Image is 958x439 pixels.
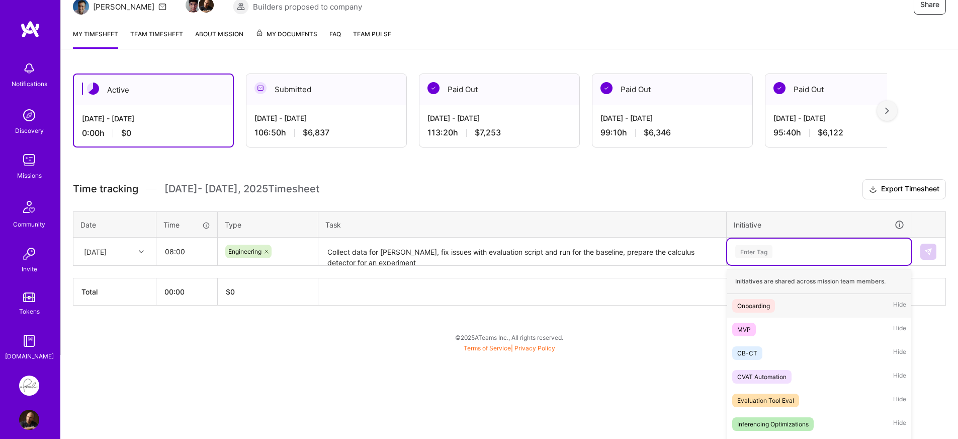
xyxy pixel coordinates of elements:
[228,248,262,255] span: Engineering
[893,346,906,360] span: Hide
[318,211,727,238] th: Task
[737,301,770,311] div: Onboarding
[353,29,391,49] a: Team Pulse
[644,127,671,138] span: $6,346
[130,29,183,49] a: Team timesheet
[19,410,39,430] img: User Avatar
[82,128,225,138] div: 0:00 h
[121,128,131,138] span: $0
[427,127,571,138] div: 113:20 h
[12,79,47,89] div: Notifications
[773,127,917,138] div: 95:40 h
[156,278,218,306] th: 00:00
[195,29,243,49] a: About Mission
[737,372,787,382] div: CVAT Automation
[737,348,757,358] div: CB-CT
[73,29,118,49] a: My timesheet
[74,75,233,105] div: Active
[600,82,613,94] img: Paid Out
[818,127,843,138] span: $6,122
[427,82,440,94] img: Paid Out
[164,183,319,195] span: [DATE] - [DATE] , 2025 Timesheet
[73,211,156,238] th: Date
[23,292,35,302] img: tokens
[73,278,156,306] th: Total
[17,410,42,430] a: User Avatar
[464,344,555,352] span: |
[773,113,917,123] div: [DATE] - [DATE]
[737,395,794,406] div: Evaluation Tool Eval
[19,376,39,396] img: Pearl: ML Engineering Team
[5,351,54,361] div: [DOMAIN_NAME]
[218,211,318,238] th: Type
[924,248,932,256] img: Submit
[246,74,406,105] div: Submitted
[20,20,40,38] img: logo
[427,113,571,123] div: [DATE] - [DATE]
[22,264,37,274] div: Invite
[157,238,217,265] input: HH:MM
[73,183,138,195] span: Time tracking
[19,244,39,264] img: Invite
[475,127,501,138] span: $7,253
[253,2,362,12] span: Builders proposed to company
[15,125,44,136] div: Discovery
[319,239,725,265] textarea: Collect data for [PERSON_NAME], fix issues with evaluation script and run for the baseline, prepa...
[255,29,317,49] a: My Documents
[893,394,906,407] span: Hide
[13,219,45,230] div: Community
[254,113,398,123] div: [DATE] - [DATE]
[226,287,235,296] span: $ 0
[19,331,39,351] img: guide book
[734,219,905,231] div: Initiative
[773,82,786,94] img: Paid Out
[737,419,809,429] div: Inferencing Optimizations
[419,74,579,105] div: Paid Out
[19,58,39,79] img: bell
[329,29,341,49] a: FAQ
[17,170,42,181] div: Missions
[303,127,329,138] span: $6,837
[600,127,744,138] div: 99:10 h
[353,30,391,38] span: Team Pulse
[19,150,39,170] img: teamwork
[885,107,889,114] img: right
[163,219,210,230] div: Time
[737,324,751,335] div: MVP
[862,179,946,199] button: Export Timesheet
[93,2,154,12] div: [PERSON_NAME]
[17,376,42,396] a: Pearl: ML Engineering Team
[158,3,166,11] i: icon Mail
[17,195,41,219] img: Community
[464,344,511,352] a: Terms of Service
[84,246,107,257] div: [DATE]
[139,249,144,254] i: icon Chevron
[514,344,555,352] a: Privacy Policy
[600,113,744,123] div: [DATE] - [DATE]
[19,306,40,317] div: Tokens
[735,244,772,259] div: Enter Tag
[869,184,877,195] i: icon Download
[592,74,752,105] div: Paid Out
[893,370,906,384] span: Hide
[254,82,267,94] img: Submitted
[255,29,317,40] span: My Documents
[82,113,225,124] div: [DATE] - [DATE]
[893,299,906,313] span: Hide
[87,83,99,95] img: Active
[727,269,911,294] div: Initiatives are shared across mission team members.
[19,105,39,125] img: discovery
[765,74,925,105] div: Paid Out
[893,323,906,336] span: Hide
[60,325,958,350] div: © 2025 ATeams Inc., All rights reserved.
[254,127,398,138] div: 106:50 h
[893,417,906,431] span: Hide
